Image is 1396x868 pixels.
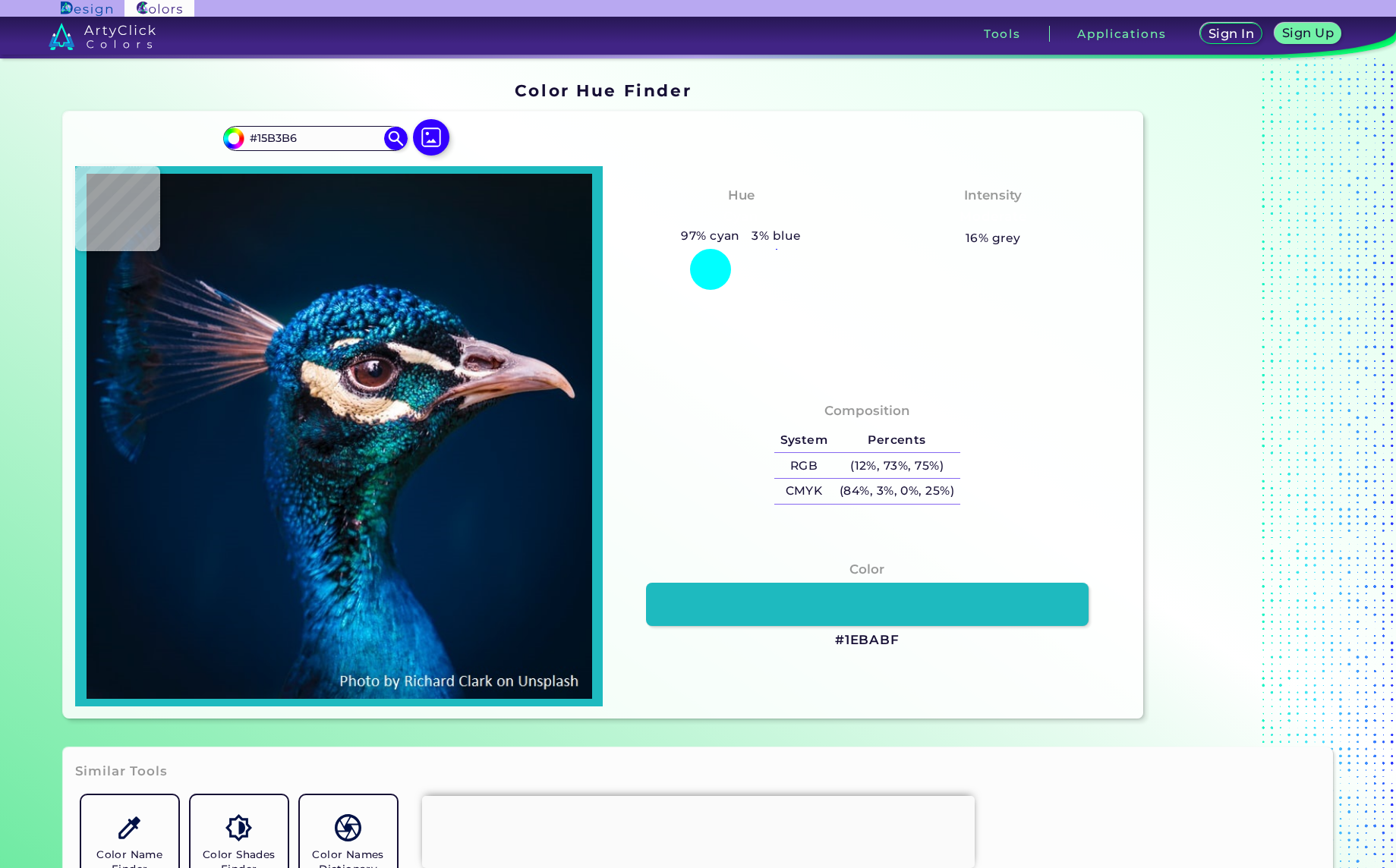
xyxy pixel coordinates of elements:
h5: 3% blue [746,226,808,246]
h3: Similar Tools [75,763,168,781]
a: Sign Up [1278,24,1338,44]
img: icon_color_shades.svg [225,814,252,841]
h4: Hue [728,184,755,206]
h5: CMYK [774,479,834,504]
img: img_pavlin.jpg [83,174,596,699]
h5: (12%, 73%, 75%) [834,453,960,478]
iframe: Advertisement [1149,76,1339,725]
h5: Sign In [1210,28,1253,39]
h3: Moderate [953,208,1034,226]
input: type color.. [244,128,386,149]
h3: Applications [1077,28,1166,39]
h3: Tools [984,28,1021,39]
h5: RGB [774,453,834,478]
img: logo_artyclick_colors_white.svg [49,23,156,50]
h3: #1EBABF [835,631,900,649]
a: Sign In [1203,24,1260,44]
h5: (84%, 3%, 0%, 25%) [834,479,960,504]
h5: System [774,428,834,453]
h3: Cyan [717,208,765,226]
img: icon search [384,127,407,149]
h5: Sign Up [1284,27,1331,39]
iframe: Advertisement [422,796,975,864]
h5: 16% grey [966,228,1021,248]
h4: Color [849,558,884,580]
img: icon picture [413,119,449,156]
h5: 97% cyan [675,226,745,246]
h1: Color Hue Finder [515,79,692,102]
img: ArtyClick Design logo [61,2,112,16]
img: icon_color_name_finder.svg [116,814,143,841]
h4: Intensity [964,184,1022,206]
h5: Percents [834,428,960,453]
h4: Composition [824,400,910,422]
img: icon_color_names_dictionary.svg [335,814,361,841]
